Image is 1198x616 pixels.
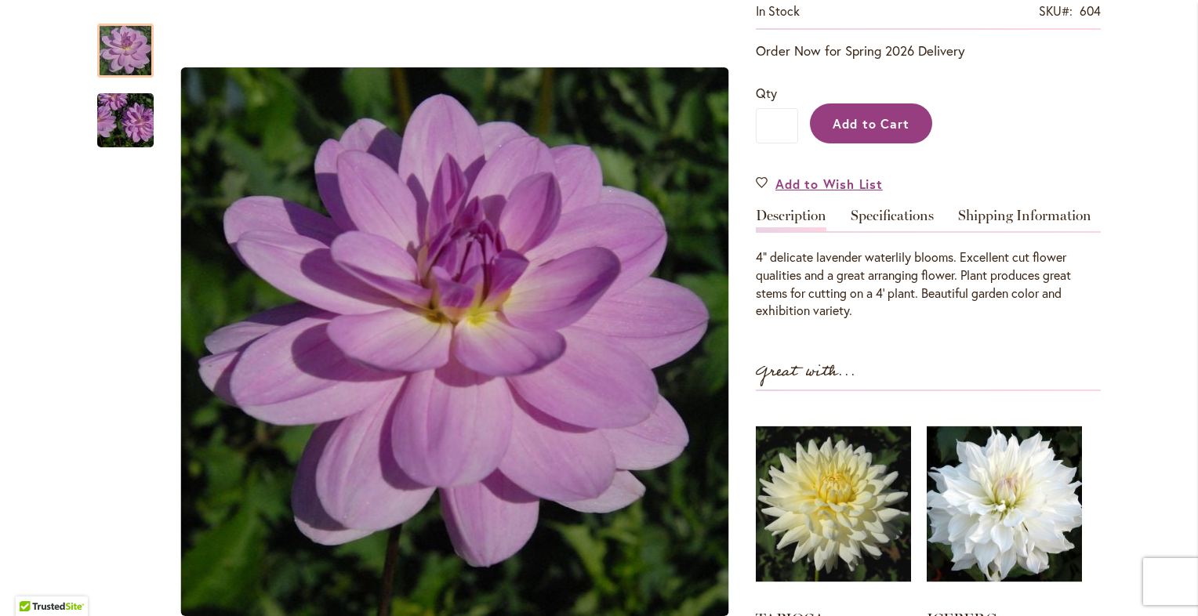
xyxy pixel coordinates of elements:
img: ICEBERG [927,407,1082,601]
div: SANDIA SHOMEI [97,8,169,78]
a: Shipping Information [958,208,1091,231]
span: Qty [756,85,777,101]
p: Order Now for Spring 2026 Delivery [756,42,1101,60]
span: In stock [756,2,800,19]
button: Add to Cart [810,103,932,143]
a: Add to Wish List [756,175,883,193]
img: SANDIA SHOMEI [181,67,729,616]
div: 604 [1080,2,1101,20]
img: SANDIA SHOMEI [69,83,182,158]
span: Add to Wish List [775,175,883,193]
div: SANDIA SHOMEI [97,78,154,147]
div: Availability [756,2,800,20]
strong: Great with... [756,359,856,385]
div: Detailed Product Info [756,208,1101,320]
a: Description [756,208,826,231]
p: 4” delicate lavender waterlily blooms. Excellent cut flower qualities and a great arranging flowe... [756,248,1101,320]
strong: SKU [1039,2,1073,19]
span: Add to Cart [833,115,910,132]
img: TAPIOCA [756,407,911,601]
a: Specifications [851,208,934,231]
iframe: Launch Accessibility Center [12,560,56,604]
